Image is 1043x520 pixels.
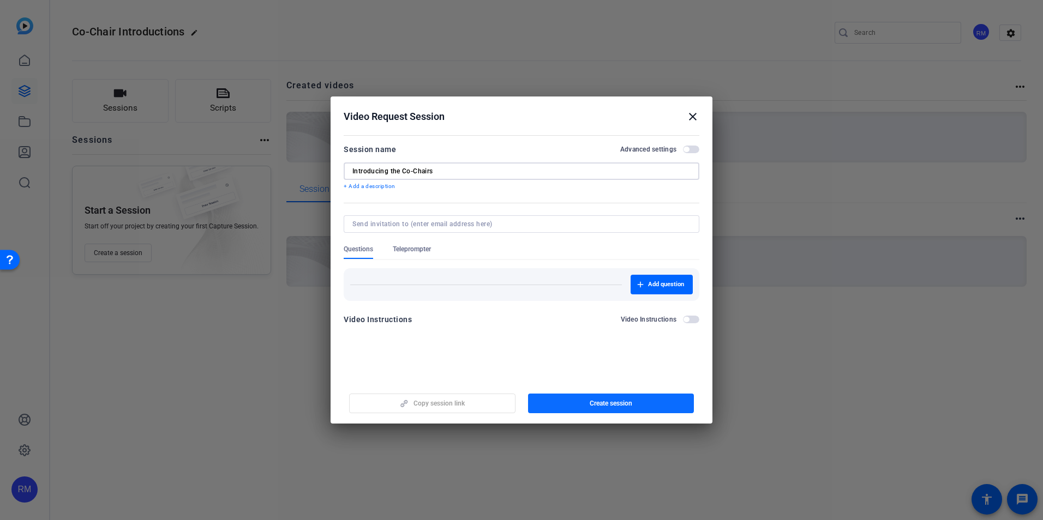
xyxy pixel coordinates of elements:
button: Add question [631,275,693,294]
div: Video Instructions [344,313,412,326]
input: Enter Session Name [352,167,691,176]
p: + Add a description [344,182,699,191]
span: Create session [590,399,632,408]
button: Create session [528,394,694,413]
h2: Video Instructions [621,315,677,324]
span: Add question [648,280,684,289]
h2: Advanced settings [620,145,676,154]
div: Video Request Session [344,110,699,123]
span: Questions [344,245,373,253]
input: Send invitation to (enter email address here) [352,220,686,228]
div: Session name [344,143,396,156]
mat-icon: close [686,110,699,123]
span: Teleprompter [393,245,431,253]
